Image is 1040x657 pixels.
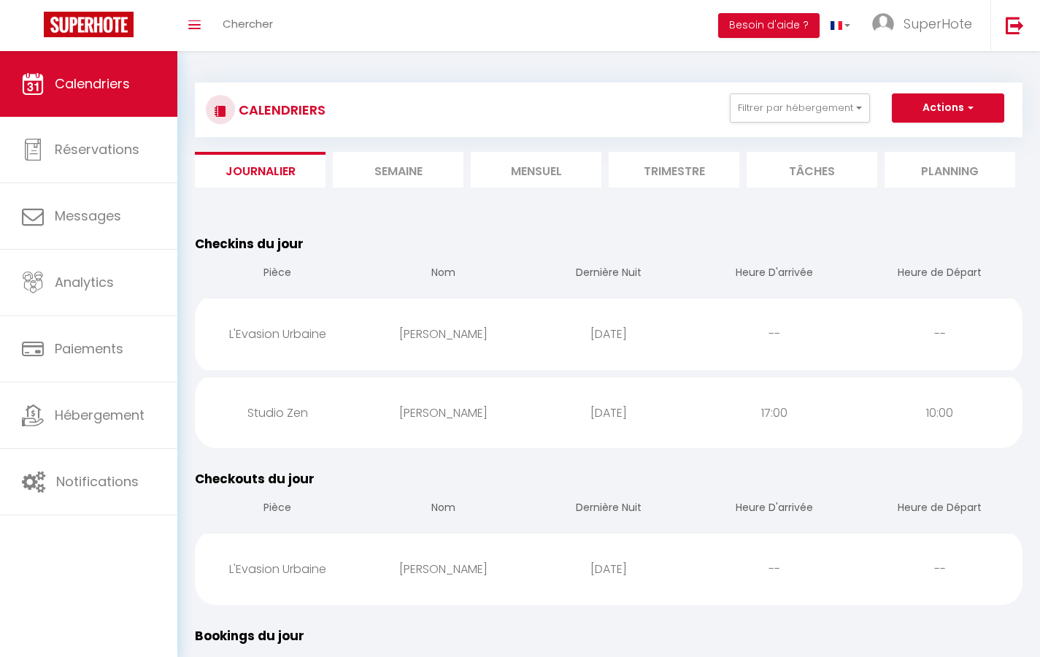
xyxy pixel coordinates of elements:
[361,310,526,358] div: [PERSON_NAME]
[55,74,130,93] span: Calendriers
[333,152,463,188] li: Semaine
[526,488,692,530] th: Dernière Nuit
[730,93,870,123] button: Filtrer par hébergement
[12,6,55,50] button: Ouvrir le widget de chat LiveChat
[857,488,1022,530] th: Heure de Départ
[885,152,1015,188] li: Planning
[361,389,526,437] div: [PERSON_NAME]
[55,140,139,158] span: Réservations
[195,235,304,253] span: Checkins du jour
[223,16,273,31] span: Chercher
[691,389,857,437] div: 17:00
[691,310,857,358] div: --
[361,545,526,593] div: [PERSON_NAME]
[55,207,121,225] span: Messages
[195,545,361,593] div: L'Evasion Urbaine
[526,389,692,437] div: [DATE]
[526,253,692,295] th: Dernière Nuit
[235,93,326,126] h3: CALENDRIERS
[471,152,601,188] li: Mensuel
[526,545,692,593] div: [DATE]
[609,152,739,188] li: Trimestre
[195,253,361,295] th: Pièce
[857,253,1022,295] th: Heure de Départ
[872,13,894,35] img: ...
[44,12,134,37] img: Super Booking
[55,406,145,424] span: Hébergement
[195,152,326,188] li: Journalier
[691,488,857,530] th: Heure D'arrivée
[691,253,857,295] th: Heure D'arrivée
[195,310,361,358] div: L'Evasion Urbaine
[361,253,526,295] th: Nom
[195,389,361,437] div: Studio Zen
[195,627,304,645] span: Bookings du jour
[195,470,315,488] span: Checkouts du jour
[691,545,857,593] div: --
[195,488,361,530] th: Pièce
[55,339,123,358] span: Paiements
[718,13,820,38] button: Besoin d'aide ?
[747,152,877,188] li: Tâches
[526,310,692,358] div: [DATE]
[892,93,1004,123] button: Actions
[361,488,526,530] th: Nom
[904,15,972,33] span: SuperHote
[857,389,1022,437] div: 10:00
[55,273,114,291] span: Analytics
[56,472,139,491] span: Notifications
[1006,16,1024,34] img: logout
[857,545,1022,593] div: --
[857,310,1022,358] div: --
